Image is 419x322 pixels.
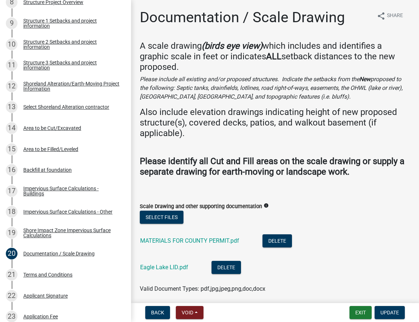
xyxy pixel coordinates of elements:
[264,203,269,208] i: info
[176,306,203,319] button: Void
[140,9,345,26] h1: Documentation / Scale Drawing
[23,314,58,319] div: Application Fee
[145,306,170,319] button: Back
[6,59,17,71] div: 11
[23,186,119,196] div: Impervious Surface Calculations - Buildings
[23,39,119,49] div: Structure 2 Setbacks and project information
[6,269,17,281] div: 21
[6,17,17,29] div: 9
[23,228,119,238] div: Shore Impact Zone Impervious Surface Calculations
[262,238,292,245] wm-modal-confirm: Delete Document
[6,227,17,239] div: 19
[140,41,410,72] h4: A scale drawing which includes and identifies a graphic scale in feet or indicates setback distan...
[6,248,17,259] div: 20
[182,310,193,315] span: Void
[262,234,292,247] button: Delete
[23,104,109,110] div: Select Shoreland Alteration contractor
[349,306,372,319] button: Exit
[23,209,112,214] div: Impervious Surface Calculations - Other
[6,80,17,92] div: 12
[377,12,386,20] i: share
[6,143,17,155] div: 15
[371,9,409,23] button: shareShare
[6,101,17,113] div: 13
[140,285,265,292] span: Valid Document Types: pdf,jpg,jpeg,png,doc,docx
[6,290,17,302] div: 22
[23,272,72,277] div: Terms and Conditions
[375,306,405,319] button: Update
[140,237,239,244] a: MATERIALS FOR COUNTY PERMIT.pdf
[151,310,164,315] span: Back
[380,310,399,315] span: Update
[23,81,119,91] div: Shoreland Alteration/Earth-Moving Project Information
[140,211,183,224] button: Select files
[140,264,188,271] a: Eagle Lake LID.pdf
[23,126,81,131] div: Area to be Cut/Excavated
[23,147,78,152] div: Area to be Filled/Leveled
[23,60,119,70] div: Structure 3 Setbacks and project information
[212,265,241,271] wm-modal-confirm: Delete Document
[140,107,410,138] h4: Also include elevation drawings indicating height of new proposed structure(s), covered decks, pa...
[266,51,281,61] strong: ALL
[212,261,241,274] button: Delete
[140,76,403,100] i: Please include all existing and/or proposed structures. Indicate the setbacks from the proposed t...
[23,251,95,256] div: Documentation / Scale Drawing
[140,204,262,209] label: Scale Drawing and other supporting documentation
[6,39,17,50] div: 10
[140,156,404,177] strong: Please identify all Cut and Fill areas on the scale drawing or supply a separate drawing for eart...
[202,41,262,51] strong: (birds eye view)
[387,12,403,20] span: Share
[359,76,371,83] strong: New
[6,164,17,176] div: 16
[23,167,72,172] div: Backfill at foundation
[23,18,119,28] div: Structure 1 Setbacks and project information
[23,293,68,298] div: Applicant Signature
[6,185,17,197] div: 17
[6,206,17,218] div: 18
[6,122,17,134] div: 14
